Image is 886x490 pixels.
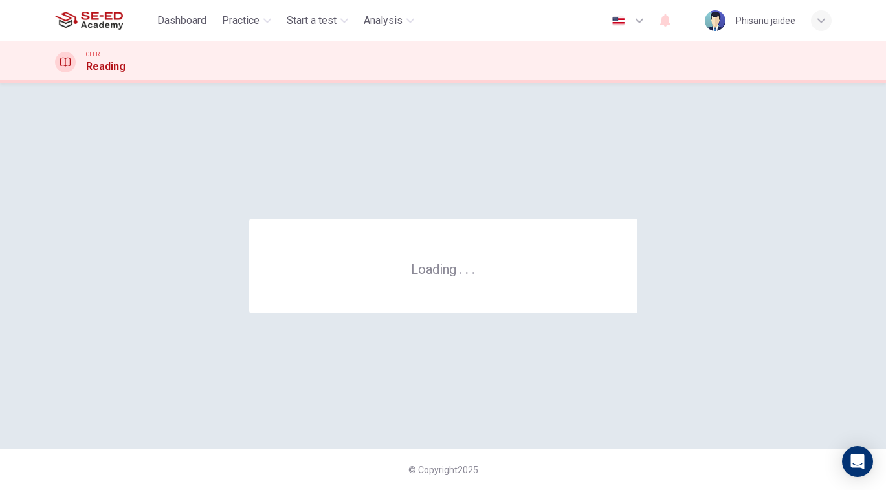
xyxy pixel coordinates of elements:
h6: . [471,257,476,278]
img: Profile picture [705,10,725,31]
span: Practice [222,13,260,28]
a: SE-ED Academy logo [55,8,153,34]
img: SE-ED Academy logo [55,8,123,34]
button: Start a test [282,9,353,32]
h6: . [458,257,463,278]
button: Analysis [359,9,419,32]
button: Dashboard [152,9,212,32]
span: Start a test [287,13,337,28]
div: Phisanu jaidee [736,13,795,28]
h6: Loading [411,260,476,277]
span: Dashboard [157,13,206,28]
h6: . [465,257,469,278]
h1: Reading [86,59,126,74]
span: CEFR [86,50,100,59]
div: Open Intercom Messenger [842,446,873,477]
span: © Copyright 2025 [408,465,478,475]
img: en [610,16,626,26]
span: Analysis [364,13,403,28]
button: Practice [217,9,276,32]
